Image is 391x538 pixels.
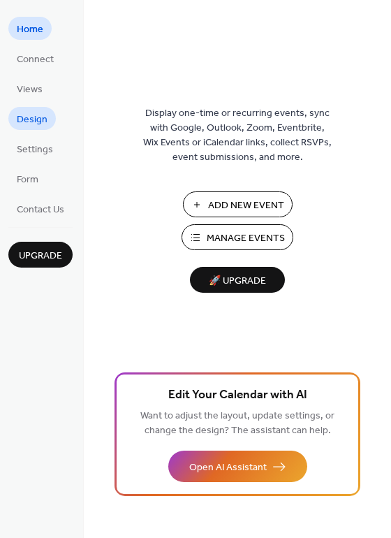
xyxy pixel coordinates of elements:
a: Contact Us [8,197,73,220]
span: Upgrade [19,249,62,263]
a: Views [8,77,51,100]
button: Upgrade [8,242,73,268]
a: Design [8,107,56,130]
span: Design [17,112,47,127]
span: 🚀 Upgrade [198,272,276,291]
a: Form [8,167,47,190]
span: Connect [17,52,54,67]
span: Settings [17,143,53,157]
a: Settings [8,137,61,160]
span: Open AI Assistant [189,460,267,475]
span: Home [17,22,43,37]
button: Open AI Assistant [168,451,307,482]
span: Views [17,82,43,97]
span: Form [17,173,38,187]
button: Add New Event [183,191,293,217]
span: Add New Event [208,198,284,213]
span: Manage Events [207,231,285,246]
button: 🚀 Upgrade [190,267,285,293]
span: Want to adjust the layout, update settings, or change the design? The assistant can help. [140,407,334,440]
span: Contact Us [17,203,64,217]
button: Manage Events [182,224,293,250]
span: Display one-time or recurring events, sync with Google, Outlook, Zoom, Eventbrite, Wix Events or ... [143,106,332,165]
span: Edit Your Calendar with AI [168,386,307,405]
a: Connect [8,47,62,70]
a: Home [8,17,52,40]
